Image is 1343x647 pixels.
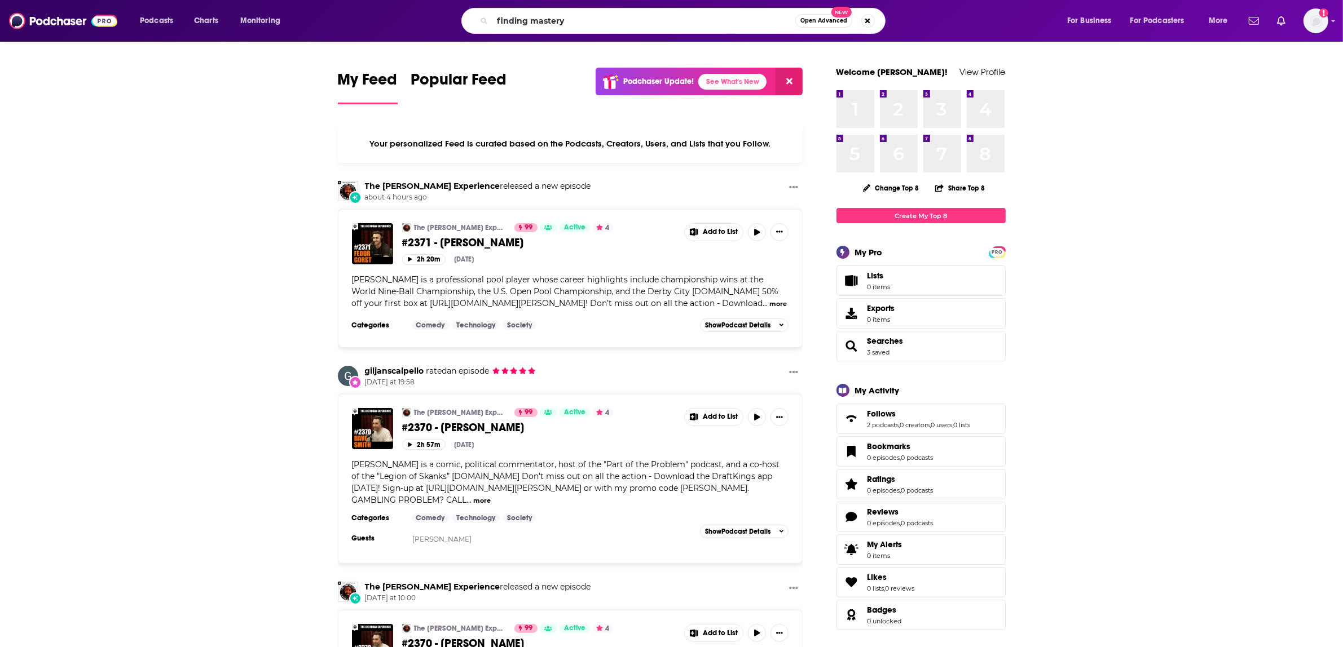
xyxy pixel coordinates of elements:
button: open menu [1123,12,1201,30]
button: 4 [593,408,613,417]
a: Welcome [PERSON_NAME]! [836,67,948,77]
button: Open AdvancedNew [795,14,852,28]
button: Change Top 8 [856,181,926,195]
div: New Episode [349,592,362,605]
span: 99 [525,222,533,233]
span: Exports [868,303,895,313]
img: The Joe Rogan Experience [402,624,411,633]
a: Show notifications dropdown [1272,11,1290,30]
a: 0 unlocked [868,617,902,625]
span: PRO [990,248,1004,256]
div: [DATE] [455,441,474,449]
a: Reviews [868,507,934,517]
div: Your personalized Feed is curated based on the Podcasts, Creators, Users, and Lists that you Follow. [338,125,803,163]
span: , [884,584,886,592]
img: The Joe Rogan Experience [338,181,358,201]
span: Bookmarks [868,441,911,451]
a: Exports [836,298,1006,329]
a: 0 episodes [868,486,900,494]
span: 99 [525,407,533,418]
span: Open Advanced [800,18,847,24]
span: giljanscalpello's Rating: 5 out of 5 [491,367,536,375]
span: My Alerts [868,539,902,549]
span: My Alerts [840,542,863,557]
span: More [1209,13,1228,29]
a: Bookmarks [868,441,934,451]
span: Searches [868,336,904,346]
button: ShowPodcast Details [700,525,789,538]
div: New Rating [349,376,362,388]
a: Society [503,321,536,330]
button: 2h 20m [402,254,446,265]
span: For Podcasters [1130,13,1185,29]
a: #2371 - [PERSON_NAME] [402,236,676,250]
a: Create My Top 8 [836,208,1006,223]
span: Lists [868,271,884,281]
img: #2370 - Dave Smith [352,408,393,449]
span: 0 items [868,552,902,560]
button: 2h 57m [402,439,446,450]
img: Podchaser - Follow, Share and Rate Podcasts [9,10,117,32]
img: User Profile [1304,8,1328,33]
span: New [831,7,852,17]
a: 0 episodes [868,519,900,527]
span: , [953,421,954,429]
span: [DATE] at 10:00 [365,593,591,603]
a: 3 saved [868,348,890,356]
a: Show notifications dropdown [1244,11,1263,30]
button: Show More Button [785,366,803,380]
p: Podchaser Update! [623,77,694,86]
a: 0 podcasts [901,454,934,462]
h3: released a new episode [365,582,591,592]
span: Likes [868,572,887,582]
button: Show More Button [770,223,789,241]
a: Society [503,513,536,522]
span: 99 [525,623,533,634]
span: Add to List [703,228,738,236]
a: #2370 - [PERSON_NAME] [402,420,676,435]
span: [DATE] at 19:58 [365,378,536,387]
button: Show More Button [685,224,743,241]
span: , [930,421,931,429]
a: The [PERSON_NAME] Experience [414,223,507,232]
a: 99 [514,624,538,633]
span: Exports [840,305,863,321]
span: , [900,519,901,527]
div: [DATE] [455,255,474,263]
a: The [PERSON_NAME] Experience [414,408,507,417]
span: Reviews [836,502,1006,532]
a: Searches [840,338,863,354]
a: Bookmarks [840,444,863,459]
a: 99 [514,223,538,232]
button: Show More Button [770,624,789,642]
a: Reviews [840,509,863,525]
h3: Categories [352,513,403,522]
h3: Categories [352,321,403,330]
div: New Episode [349,191,362,203]
a: View Profile [960,67,1006,77]
button: more [769,299,787,309]
button: Show More Button [785,181,803,195]
a: giljanscalpello [338,366,358,386]
img: The Joe Rogan Experience [402,408,411,417]
a: 99 [514,408,538,417]
a: Comedy [412,513,450,522]
a: Technology [452,513,500,522]
span: Likes [836,567,1006,597]
button: open menu [132,12,188,30]
a: The Joe Rogan Experience [402,223,411,232]
a: [PERSON_NAME] [412,535,472,543]
a: Follows [840,411,863,427]
span: Badges [836,600,1006,630]
span: Podcasts [140,13,173,29]
span: Active [564,407,585,418]
span: ... [467,495,472,505]
button: Show More Button [685,624,743,641]
h3: Guests [352,534,403,543]
img: The Joe Rogan Experience [338,582,358,602]
span: Bookmarks [836,436,1006,467]
img: #2371 - Fedor Gorst [352,223,393,264]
